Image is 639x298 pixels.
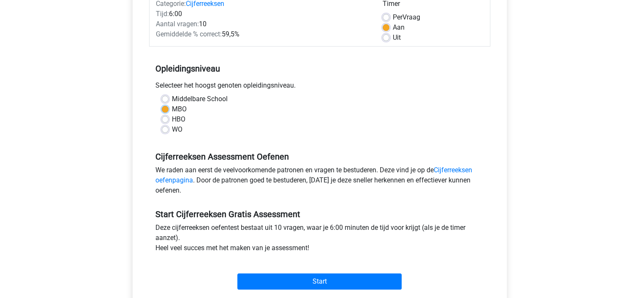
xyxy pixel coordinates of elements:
[393,13,402,21] span: Per
[150,29,376,39] div: 59,5%
[156,20,199,28] span: Aantal vragen:
[156,10,169,18] span: Tijd:
[150,9,376,19] div: 6:00
[393,12,420,22] label: Vraag
[172,104,187,114] label: MBO
[149,223,490,257] div: Deze cijferreeksen oefentest bestaat uit 10 vragen, waar je 6:00 minuten de tijd voor krijgt (als...
[393,22,405,33] label: Aan
[172,114,185,124] label: HBO
[155,209,484,219] h5: Start Cijferreeksen Gratis Assessment
[172,124,182,135] label: WO
[155,152,484,162] h5: Cijferreeksen Assessment Oefenen
[155,60,484,77] h5: Opleidingsniveau
[150,19,376,29] div: 10
[393,33,401,43] label: Uit
[172,94,228,104] label: Middelbare School
[156,30,222,38] span: Gemiddelde % correct:
[149,165,490,199] div: We raden aan eerst de veelvoorkomende patronen en vragen te bestuderen. Deze vind je op de . Door...
[237,273,402,290] input: Start
[149,80,490,94] div: Selecteer het hoogst genoten opleidingsniveau.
